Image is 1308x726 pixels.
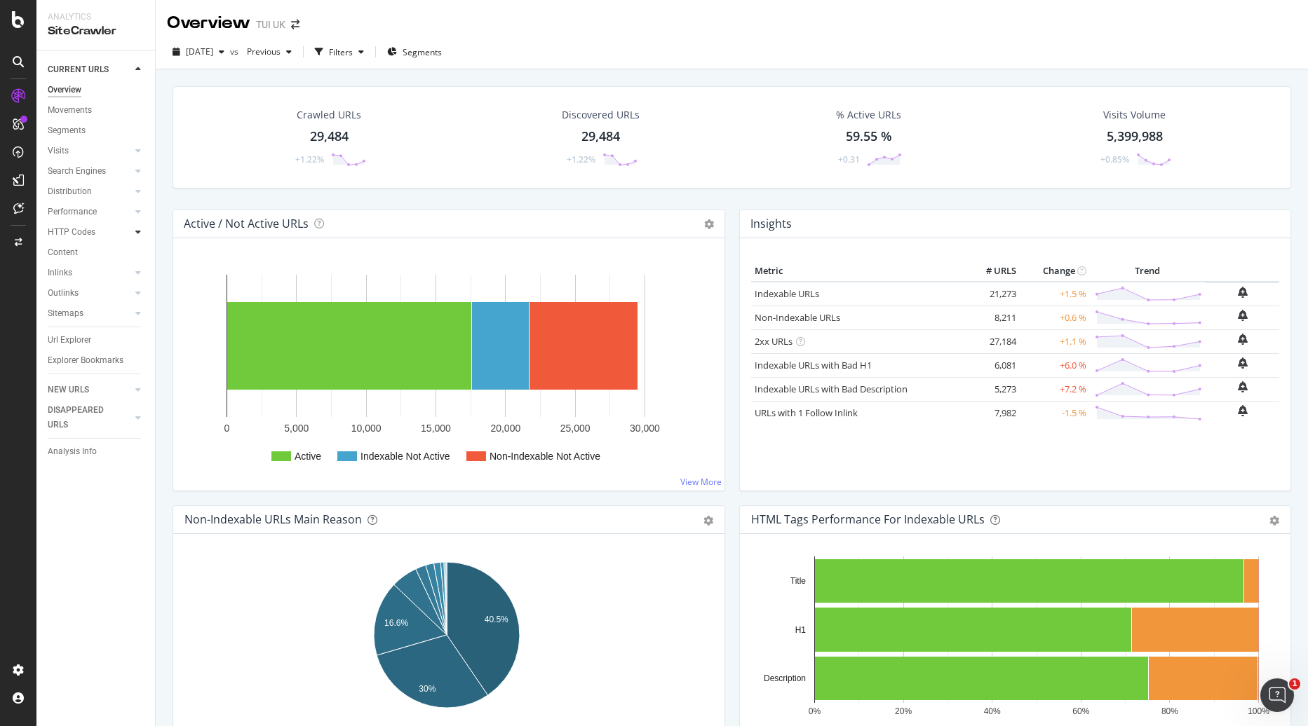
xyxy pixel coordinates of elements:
div: Visits Volume [1103,108,1166,122]
text: 30% [419,684,436,694]
div: Discovered URLs [562,108,640,122]
a: Analysis Info [48,444,145,459]
a: NEW URLS [48,383,131,397]
text: 0% [808,706,821,716]
a: Segments [48,123,145,138]
a: Indexable URLs with Bad Description [755,383,908,395]
a: Distribution [48,184,131,199]
a: Inlinks [48,266,131,280]
text: 100% [1248,706,1269,716]
td: 5,273 [964,377,1020,401]
text: 25,000 [560,423,591,434]
div: Distribution [48,184,92,199]
td: +6.0 % [1020,353,1090,377]
a: Search Engines [48,164,131,179]
th: Metric [751,261,964,282]
a: Outlinks [48,286,131,301]
td: +1.5 % [1020,282,1090,306]
td: +1.1 % [1020,329,1090,353]
div: Content [48,245,78,260]
td: 7,982 [964,401,1020,425]
a: URLs with 1 Follow Inlink [755,406,858,419]
button: [DATE] [167,41,230,63]
text: 16.6% [384,618,408,628]
td: +7.2 % [1020,377,1090,401]
a: Url Explorer [48,333,145,348]
div: +1.22% [295,153,324,165]
span: vs [230,46,241,57]
div: Analytics [48,11,144,23]
div: gear [703,516,713,526]
div: Segments [48,123,86,138]
text: Title [790,576,806,586]
div: +1.22% [567,153,595,165]
div: Search Engines [48,164,106,179]
td: 21,273 [964,282,1020,306]
td: -1.5 % [1020,401,1090,425]
div: Sitemaps [48,306,83,321]
div: A chart. [184,261,708,479]
text: Description [763,673,805,683]
svg: A chart. [751,556,1274,719]
a: 2xx URLs [755,335,793,348]
td: 6,081 [964,353,1020,377]
a: Indexable URLs [755,287,819,300]
div: CURRENT URLS [48,62,109,77]
div: Filters [329,46,353,58]
a: Overview [48,83,145,97]
div: bell-plus [1238,287,1248,298]
div: Outlinks [48,286,79,301]
a: HTTP Codes [48,225,131,240]
div: Url Explorer [48,333,91,348]
i: Options [704,219,714,229]
span: Previous [241,46,281,57]
a: DISAPPEARED URLS [48,403,131,432]
svg: A chart. [184,556,708,719]
a: Performance [48,205,131,219]
th: # URLS [964,261,1020,282]
button: Previous [241,41,297,63]
text: Non-Indexable Not Active [490,451,600,462]
text: 80% [1161,706,1178,716]
div: bell-plus [1238,334,1248,345]
text: 0 [224,423,230,434]
text: 15,000 [421,423,451,434]
div: SiteCrawler [48,23,144,39]
div: DISAPPEARED URLS [48,403,119,432]
td: 8,211 [964,306,1020,329]
div: Non-Indexable URLs Main Reason [184,512,362,526]
a: Explorer Bookmarks [48,353,145,368]
text: 40.5% [485,615,508,624]
a: Visits [48,144,131,158]
text: 10,000 [351,423,382,434]
div: Overview [48,83,81,97]
div: TUI UK [256,18,285,32]
th: Trend [1090,261,1206,282]
div: bell-plus [1238,357,1248,369]
text: H1 [795,625,806,635]
div: HTTP Codes [48,225,95,240]
text: 30,000 [630,423,660,434]
h4: Active / Not Active URLs [184,214,309,233]
text: 20,000 [490,423,520,434]
a: CURRENT URLS [48,62,131,77]
div: Movements [48,103,92,118]
a: Non-Indexable URLs [755,311,840,324]
div: Crawled URLs [297,108,361,122]
text: Active [295,451,321,462]
div: bell-plus [1238,310,1248,321]
button: Segments [382,41,447,63]
div: bell-plus [1238,381,1248,392]
h4: Insights [750,214,792,233]
div: Performance [48,205,97,219]
div: HTML Tags Performance for Indexable URLs [751,512,985,526]
a: Movements [48,103,145,118]
div: +0.85% [1100,153,1129,165]
div: Inlinks [48,266,72,280]
iframe: Intercom live chat [1260,678,1294,712]
span: 1 [1289,678,1300,690]
a: Indexable URLs with Bad H1 [755,359,872,371]
div: bell-plus [1238,405,1248,416]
